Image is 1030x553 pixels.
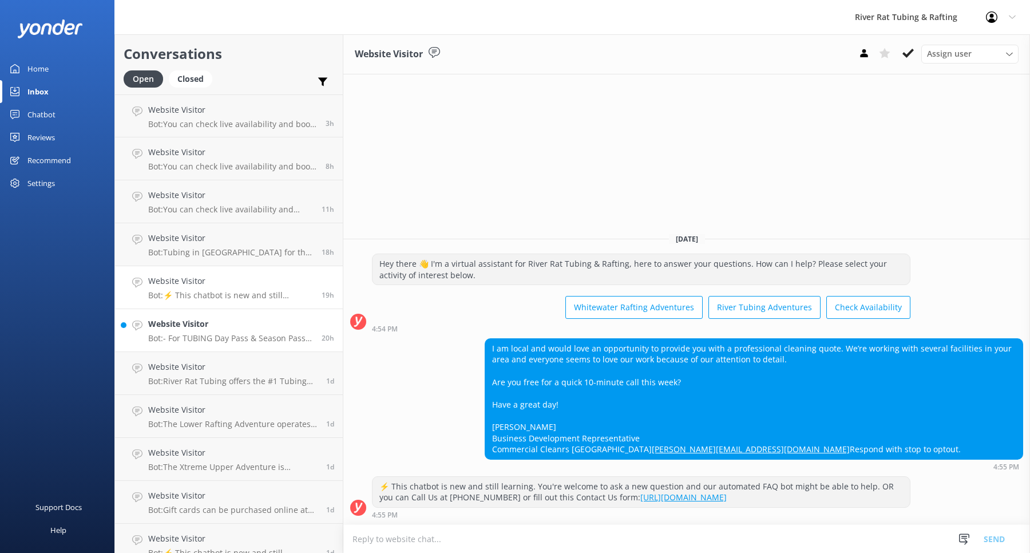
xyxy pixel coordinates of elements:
[17,19,83,38] img: yonder-white-logo.png
[115,395,343,438] a: Website VisitorBot:The Lower Rafting Adventure operates from [DATE] to [DATE]. For the most accur...
[993,464,1019,471] strong: 4:55 PM
[115,266,343,309] a: Website VisitorBot:⚡ This chatbot is new and still learning. You're welcome to ask a new question...
[322,204,334,214] span: Sep 02 2025 11:44pm (UTC -05:00) America/Cancun
[826,296,910,319] button: Check Availability
[322,247,334,257] span: Sep 02 2025 05:06pm (UTC -05:00) America/Cancun
[372,512,398,519] strong: 4:55 PM
[27,103,56,126] div: Chatbot
[372,326,398,333] strong: 4:54 PM
[148,119,317,129] p: Bot: You can check live availability and book your tubing, rafting, packages, or gift certificate...
[27,172,55,195] div: Settings
[27,149,71,172] div: Recommend
[27,80,49,103] div: Inbox
[148,419,318,429] p: Bot: The Lower Rafting Adventure operates from [DATE] to [DATE]. For the most accurate operating ...
[326,419,334,429] span: Sep 02 2025 09:00am (UTC -05:00) America/Cancun
[669,234,705,244] span: [DATE]
[148,404,318,416] h4: Website Visitor
[148,275,313,287] h4: Website Visitor
[373,477,910,507] div: ⚡ This chatbot is new and still learning. You're welcome to ask a new question and our automated ...
[169,70,212,88] div: Closed
[322,290,334,300] span: Sep 02 2025 03:55pm (UTC -05:00) America/Cancun
[322,333,334,343] span: Sep 02 2025 02:47pm (UTC -05:00) America/Cancun
[148,489,318,502] h4: Website Visitor
[148,462,318,472] p: Bot: The Xtreme Upper Adventure is designed for thrill-seekers and tackles Class III-IV rapids in...
[927,48,972,60] span: Assign user
[148,333,313,343] p: Bot: - For TUBING Day Pass & Season Pass rates in [GEOGRAPHIC_DATA], [GEOGRAPHIC_DATA], visit [UR...
[148,290,313,301] p: Bot: ⚡ This chatbot is new and still learning. You're welcome to ask a new question and our autom...
[485,339,1023,459] div: I am local and would love an opportunity to provide you with a professional cleaning quote. We’re...
[115,481,343,524] a: Website VisitorBot:Gift cards can be purchased online at [URL][DOMAIN_NAME].1d
[148,232,313,244] h4: Website Visitor
[652,444,850,455] a: [PERSON_NAME][EMAIL_ADDRESS][DOMAIN_NAME]
[326,462,334,472] span: Sep 02 2025 07:16am (UTC -05:00) America/Cancun
[148,161,317,172] p: Bot: You can check live availability and book your tubing, rafting, packages, or gift certificate...
[115,180,343,223] a: Website VisitorBot:You can check live availability and book your tubing, rafting, packages, or gi...
[115,94,343,137] a: Website VisitorBot:You can check live availability and book your tubing, rafting, packages, or gi...
[169,72,218,85] a: Closed
[148,361,318,373] h4: Website Visitor
[372,511,910,519] div: Sep 02 2025 03:55pm (UTC -05:00) America/Cancun
[565,296,703,319] button: Whitewater Rafting Adventures
[148,376,318,386] p: Bot: River Rat Tubing offers the #1 Tubing Adventure in the [GEOGRAPHIC_DATA], located in [GEOGRA...
[115,309,343,352] a: Website VisitorBot:- For TUBING Day Pass & Season Pass rates in [GEOGRAPHIC_DATA], [GEOGRAPHIC_DA...
[640,492,727,503] a: [URL][DOMAIN_NAME]
[708,296,821,319] button: River Tubing Adventures
[148,189,313,202] h4: Website Visitor
[326,376,334,386] span: Sep 02 2025 09:00am (UTC -05:00) America/Cancun
[115,137,343,180] a: Website VisitorBot:You can check live availability and book your tubing, rafting, packages, or gi...
[485,463,1023,471] div: Sep 02 2025 03:55pm (UTC -05:00) America/Cancun
[148,318,313,330] h4: Website Visitor
[148,104,317,116] h4: Website Visitor
[148,204,313,215] p: Bot: You can check live availability and book your tubing, rafting, packages, or gift certificate...
[326,161,334,171] span: Sep 03 2025 02:17am (UTC -05:00) America/Cancun
[115,438,343,481] a: Website VisitorBot:The Xtreme Upper Adventure is designed for thrill-seekers and tackles Class II...
[148,247,313,258] p: Bot: Tubing in [GEOGRAPHIC_DATA] for the 2025 season is open daily from [DATE] through [DATE]. Yo...
[148,532,318,545] h4: Website Visitor
[148,505,318,515] p: Bot: Gift cards can be purchased online at [URL][DOMAIN_NAME].
[115,352,343,395] a: Website VisitorBot:River Rat Tubing offers the #1 Tubing Adventure in the [GEOGRAPHIC_DATA], loca...
[27,126,55,149] div: Reviews
[35,496,82,519] div: Support Docs
[148,447,318,459] h4: Website Visitor
[326,118,334,128] span: Sep 03 2025 08:06am (UTC -05:00) America/Cancun
[27,57,49,80] div: Home
[326,505,334,515] span: Sep 01 2025 05:00pm (UTC -05:00) America/Cancun
[124,70,163,88] div: Open
[115,223,343,266] a: Website VisitorBot:Tubing in [GEOGRAPHIC_DATA] for the 2025 season is open daily from [DATE] thro...
[148,146,317,159] h4: Website Visitor
[921,45,1019,63] div: Assign User
[124,72,169,85] a: Open
[373,254,910,285] div: Hey there 👋 I'm a virtual assistant for River Rat Tubing & Rafting, here to answer your questions...
[124,43,334,65] h2: Conversations
[50,519,66,542] div: Help
[372,325,910,333] div: Sep 02 2025 03:54pm (UTC -05:00) America/Cancun
[355,47,423,62] h3: Website Visitor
